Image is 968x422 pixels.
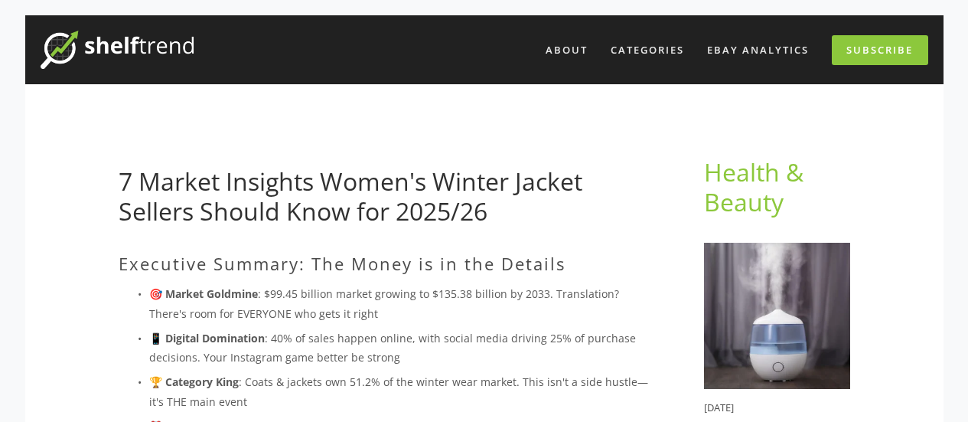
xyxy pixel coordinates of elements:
strong: 🏆 Category King [149,375,239,389]
img: How 3 Sellers Built Portable Humidifier Private Label Empires Appealing To Health Focused Buyers [704,243,850,389]
p: : 40% of sales happen online, with social media driving 25% of purchase decisions. Your Instagram... [149,329,655,367]
a: Health & Beauty [704,155,810,218]
div: Categories [601,38,694,63]
strong: 🎯 Market Goldmine [149,286,258,301]
p: : Coats & jackets own 51.2% of the winter wear market. This isn't a side hustle—it's THE main event [149,372,655,411]
a: eBay Analytics [697,38,819,63]
a: Subscribe [832,35,928,65]
time: [DATE] [704,401,734,414]
a: About [536,38,598,63]
h2: Executive Summary: The Money is in the Details [119,254,655,273]
strong: 📱 Digital Domination [149,331,265,345]
p: : $99.45 billion market growing to $135.38 billion by 2033. Translation? There's room for EVERYON... [149,284,655,322]
img: ShelfTrend [41,31,194,69]
a: 7 Market Insights Women's Winter Jacket Sellers Should Know for 2025/26 [119,165,582,227]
